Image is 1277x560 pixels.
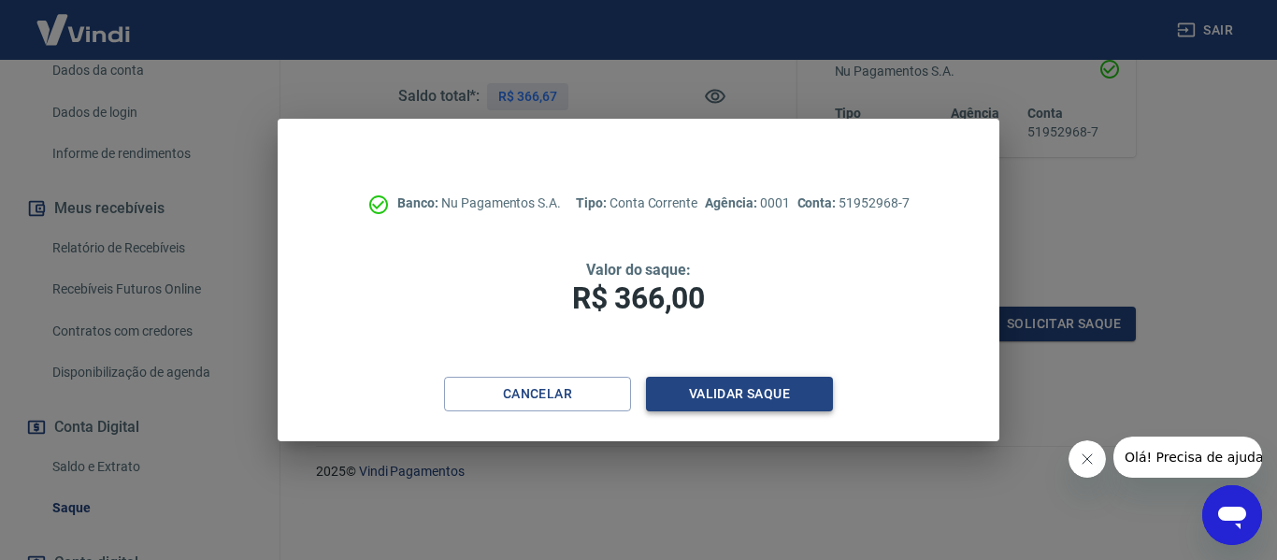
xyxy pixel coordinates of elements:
[444,377,631,411] button: Cancelar
[1202,485,1262,545] iframe: Botão para abrir a janela de mensagens
[705,195,760,210] span: Agência:
[646,377,833,411] button: Validar saque
[705,194,789,213] p: 0001
[1069,440,1106,478] iframe: Fechar mensagem
[11,13,157,28] span: Olá! Precisa de ajuda?
[397,194,561,213] p: Nu Pagamentos S.A.
[797,195,839,210] span: Conta:
[797,194,910,213] p: 51952968-7
[397,195,441,210] span: Banco:
[576,195,610,210] span: Tipo:
[576,194,697,213] p: Conta Corrente
[572,280,705,316] span: R$ 366,00
[1113,437,1262,478] iframe: Mensagem da empresa
[586,261,691,279] span: Valor do saque:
